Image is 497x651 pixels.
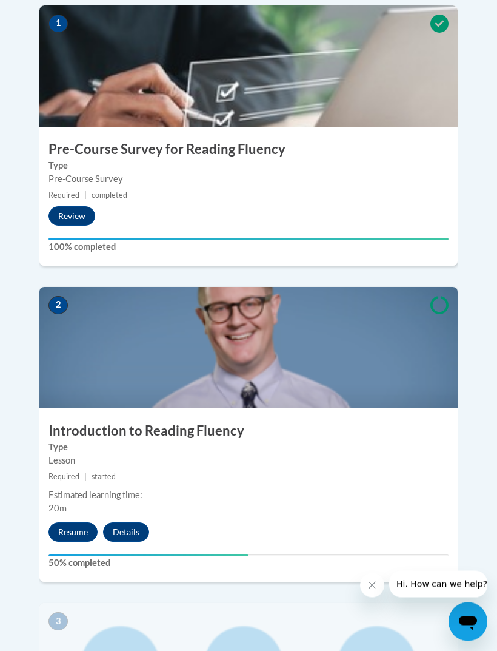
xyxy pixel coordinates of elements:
[389,571,487,598] iframe: Message from company
[39,6,458,127] img: Course Image
[48,207,95,226] button: Review
[360,573,384,598] iframe: Close message
[48,15,68,33] span: 1
[84,191,87,200] span: |
[48,297,68,315] span: 2
[48,523,98,542] button: Resume
[48,557,449,570] label: 50% completed
[48,504,67,514] span: 20m
[48,191,79,200] span: Required
[48,173,449,186] div: Pre-Course Survey
[48,454,449,468] div: Lesson
[39,422,458,441] h3: Introduction to Reading Fluency
[449,602,487,641] iframe: Button to launch messaging window
[48,241,449,254] label: 100% completed
[48,160,449,173] label: Type
[39,288,458,409] img: Course Image
[92,191,127,200] span: completed
[48,555,248,557] div: Your progress
[48,238,449,241] div: Your progress
[92,473,116,482] span: started
[48,473,79,482] span: Required
[84,473,87,482] span: |
[48,441,449,454] label: Type
[48,489,449,502] div: Estimated learning time:
[48,613,68,631] span: 3
[39,141,458,160] h3: Pre-Course Survey for Reading Fluency
[103,523,149,542] button: Details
